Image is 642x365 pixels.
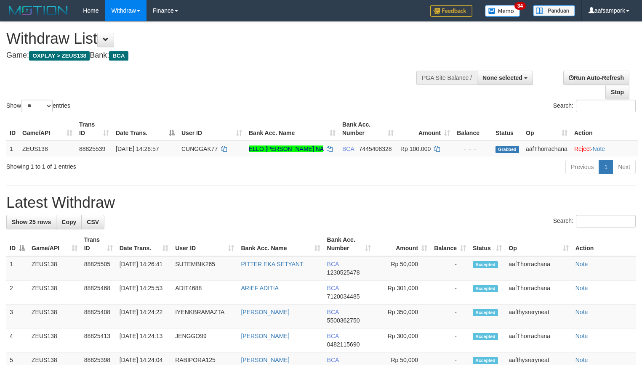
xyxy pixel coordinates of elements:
[116,304,172,328] td: [DATE] 14:24:22
[599,160,613,174] a: 1
[327,261,339,267] span: BCA
[495,146,519,153] span: Grabbed
[6,280,28,304] td: 2
[81,215,104,229] a: CSV
[241,333,289,339] a: [PERSON_NAME]
[116,280,172,304] td: [DATE] 14:25:53
[28,328,81,352] td: ZEUS138
[6,256,28,280] td: 1
[109,51,128,61] span: BCA
[6,4,70,17] img: MOTION_logo.png
[6,117,19,141] th: ID
[522,141,571,156] td: aafThorrachana
[327,333,339,339] span: BCA
[482,74,522,81] span: None selected
[492,117,522,141] th: Status
[241,261,303,267] a: PITTER EKA SETYANT
[533,5,575,16] img: panduan.png
[374,280,431,304] td: Rp 301,000
[327,269,360,276] span: Copy 1230525478 to clipboard
[572,232,636,256] th: Action
[473,357,498,364] span: Accepted
[12,219,51,225] span: Show 25 rows
[172,232,237,256] th: User ID: activate to sort column ascending
[553,100,636,112] label: Search:
[6,232,28,256] th: ID: activate to sort column descending
[172,328,237,352] td: JENGGO99
[81,280,116,304] td: 88825468
[553,215,636,227] label: Search:
[613,160,636,174] a: Next
[431,232,469,256] th: Balance: activate to sort column ascending
[6,328,28,352] td: 4
[28,232,81,256] th: Game/API: activate to sort column ascending
[575,309,588,315] a: Note
[473,261,498,268] span: Accepted
[116,256,172,280] td: [DATE] 14:26:41
[116,328,172,352] td: [DATE] 14:24:13
[28,280,81,304] td: ZEUS138
[571,141,638,156] td: ·
[505,280,572,304] td: aafThorrachana
[457,145,489,153] div: - - -
[485,5,520,17] img: Button%20Memo.svg
[430,5,472,17] img: Feedback.jpg
[6,30,420,47] h1: Withdraw List
[416,71,477,85] div: PGA Site Balance /
[431,304,469,328] td: -
[339,117,397,141] th: Bank Acc. Number: activate to sort column ascending
[6,194,636,211] h1: Latest Withdraw
[6,100,70,112] label: Show entries
[28,304,81,328] td: ZEUS138
[172,280,237,304] td: ADIT4688
[172,304,237,328] td: IYENKBRAMAZTA
[81,304,116,328] td: 88825408
[400,145,431,152] span: Rp 100.000
[374,328,431,352] td: Rp 300,000
[453,117,492,141] th: Balance
[116,232,172,256] th: Date Trans.: activate to sort column ascending
[6,215,56,229] a: Show 25 rows
[575,333,588,339] a: Note
[575,357,588,363] a: Note
[374,256,431,280] td: Rp 50,000
[327,293,360,300] span: Copy 7120034485 to clipboard
[81,232,116,256] th: Trans ID: activate to sort column ascending
[79,145,105,152] span: 88825539
[28,256,81,280] td: ZEUS138
[575,261,588,267] a: Note
[327,317,360,324] span: Copy 5500362750 to clipboard
[576,100,636,112] input: Search:
[249,145,323,152] a: ELLO [PERSON_NAME] NA
[469,232,505,256] th: Status: activate to sort column ascending
[61,219,76,225] span: Copy
[359,145,392,152] span: Copy 7445408328 to clipboard
[327,341,360,348] span: Copy 0482115690 to clipboard
[178,117,245,141] th: User ID: activate to sort column ascending
[397,117,453,141] th: Amount: activate to sort column ascending
[241,357,289,363] a: [PERSON_NAME]
[575,285,588,291] a: Note
[81,328,116,352] td: 88825413
[522,117,571,141] th: Op: activate to sort column ascending
[76,117,112,141] th: Trans ID: activate to sort column ascending
[374,304,431,328] td: Rp 350,000
[473,333,498,340] span: Accepted
[505,328,572,352] td: aafThorrachana
[571,117,638,141] th: Action
[505,256,572,280] td: aafThorrachana
[431,256,469,280] td: -
[327,285,339,291] span: BCA
[237,232,323,256] th: Bank Acc. Name: activate to sort column ascending
[431,328,469,352] td: -
[505,304,572,328] td: aafthysreryneat
[87,219,99,225] span: CSV
[605,85,629,99] a: Stop
[6,141,19,156] td: 1
[19,141,76,156] td: ZEUS138
[505,232,572,256] th: Op: activate to sort column ascending
[6,51,420,60] h4: Game: Bank:
[576,215,636,227] input: Search:
[574,145,591,152] a: Reject
[374,232,431,256] th: Amount: activate to sort column ascending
